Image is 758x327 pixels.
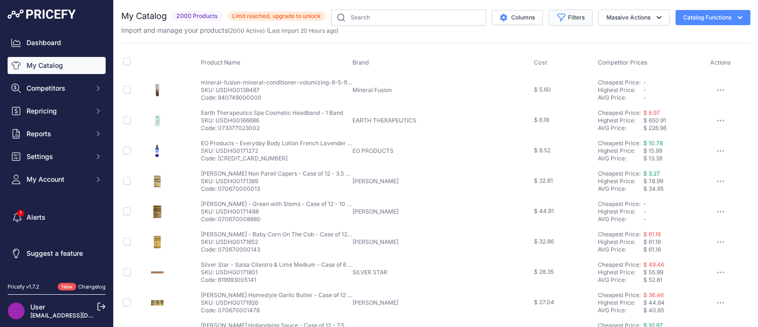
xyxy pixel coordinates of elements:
[30,312,129,319] a: [EMAIL_ADDRESS][DOMAIN_NAME]
[643,208,646,215] span: -
[643,215,646,223] span: -
[598,276,643,284] div: AVG Price:
[598,86,643,94] div: Highest Price:
[598,170,641,177] a: Cheapest Price:
[201,178,352,185] p: SKU: USDHG0171389
[27,129,89,139] span: Reports
[534,116,549,123] span: $ 6.18
[30,303,45,311] a: User
[643,178,663,185] span: $ 78.99
[534,59,549,66] button: Cost
[201,59,240,66] span: Product Name
[8,34,106,271] nav: Sidebar
[534,177,553,184] span: $ 32.81
[598,208,643,215] div: Highest Price:
[201,276,352,284] p: Code: 819993005141
[643,185,689,193] div: $ 34.95
[8,148,106,165] button: Settings
[643,86,646,93] span: -
[201,140,352,147] p: EO Products - Everyday Body Lotion French Lavender - 8 fl oz
[201,147,352,155] p: SKU: USDHG0171272
[201,238,352,246] p: SKU: USDHG0171652
[598,299,643,307] div: Highest Price:
[598,124,643,132] div: AVG Price:
[643,140,663,147] a: $ 10.78
[598,79,641,86] a: Cheapest Price:
[227,11,325,21] span: Limit reached, upgrade to unlock
[598,9,670,26] button: Massive Actions
[8,209,106,226] a: Alerts
[598,291,641,299] a: Cheapest Price:
[8,245,106,262] a: Suggest a feature
[201,86,352,94] p: SKU: USDHG0138487
[598,147,643,155] div: Highest Price:
[8,171,106,188] button: My Account
[643,170,660,177] a: $ 3.27
[121,9,167,23] h2: My Catalog
[352,86,424,94] p: Mineral Fusion
[27,175,89,184] span: My Account
[534,86,551,93] span: $ 5.60
[598,140,641,147] a: Cheapest Price:
[201,208,352,215] p: SKU: USDHG0171488
[643,200,646,207] span: -
[8,103,106,120] button: Repricing
[643,109,660,116] a: $ 8.97
[598,155,643,162] div: AVG Price:
[643,261,664,268] a: $ 49.46
[171,11,224,22] span: 2000 Products
[598,307,643,314] div: AVG Price:
[492,10,543,25] button: Columns
[27,106,89,116] span: Repricing
[201,185,352,193] p: Code: 070670000013
[643,291,664,299] a: $ 36.46
[352,299,424,307] p: [PERSON_NAME]
[598,238,643,246] div: Highest Price:
[201,79,352,86] p: mineral-fusion-mineral-conditioner-volumizing-8-5-fl-oz
[643,238,661,245] span: $ 61.16
[8,34,106,51] a: Dashboard
[598,200,641,207] a: Cheapest Price:
[598,117,643,124] div: Highest Price:
[8,283,39,291] div: Pricefy v1.7.2
[228,27,265,34] span: ( )
[643,124,689,132] div: $ 226.96
[201,155,352,162] p: Code: [CREDIT_CARD_NUMBER]
[598,269,643,276] div: Highest Price:
[8,80,106,97] button: Competitors
[598,261,641,268] a: Cheapest Price:
[534,207,554,215] span: $ 44.91
[8,125,106,142] button: Reports
[534,147,550,154] span: $ 8.52
[710,59,731,66] span: Actions
[121,26,338,35] p: Import and manage your products
[598,185,643,193] div: AVG Price:
[598,215,643,223] div: AVG Price:
[8,57,106,74] a: My Catalog
[643,299,665,306] span: $ 44.84
[8,9,76,19] img: Pricefy Logo
[598,178,643,185] div: Highest Price:
[643,117,666,124] span: $ 650.91
[201,269,352,276] p: SKU: USDHG0171801
[598,231,641,238] a: Cheapest Price:
[58,283,76,291] span: New
[201,200,352,208] p: [PERSON_NAME] - Green with Stems - Case of 12 - 10 oz
[352,59,369,66] span: Brand
[201,291,352,299] p: [PERSON_NAME] Homestyle Garlic Butter - Case of 12 - 5 oz.
[201,124,343,132] p: Code: 073377023002
[352,178,424,185] p: [PERSON_NAME]
[201,170,352,178] p: [PERSON_NAME] Non Pareil Capers - Case of 12 - 3.5 oz.
[201,261,352,269] p: Silver Star - Salsa Cilantro & Lime Medium - Case of 6 - 16 OZ
[534,59,547,66] span: Cost
[201,246,352,253] p: Code: 070670000143
[643,276,689,284] div: $ 52.81
[352,238,424,246] p: [PERSON_NAME]
[78,283,106,290] a: Changelog
[27,84,89,93] span: Competitors
[598,109,641,116] a: Cheapest Price:
[201,231,352,238] p: [PERSON_NAME] - Baby Corn On The Cob - Case of 12 - 15 oz
[352,208,424,215] p: [PERSON_NAME]
[230,27,263,34] a: 2000 Active
[643,94,646,101] span: -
